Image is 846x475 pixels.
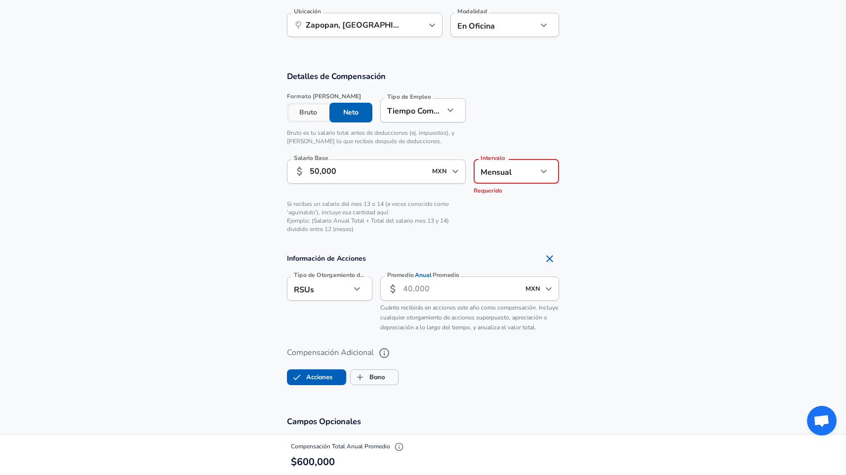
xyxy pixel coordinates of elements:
[287,368,332,387] label: Acciones
[387,272,459,278] label: Promedio Promedio
[294,272,367,278] label: Tipo de Otorgamiento de Acciones
[287,129,466,146] p: Bruto es tu salario total antes de deducciones (ej. impuestos), y [PERSON_NAME] lo que recibes de...
[387,94,431,100] label: Tipo de Empleo
[351,368,369,387] span: Bono
[310,159,427,184] input: 100,000
[474,159,537,184] div: Mensual
[294,155,328,161] label: Salario Base
[351,368,385,387] label: Bono
[450,13,523,37] div: En Oficina
[294,8,321,14] label: Ubicación
[392,439,406,454] button: Explicar Compensación Total
[540,249,560,269] button: Remove Section
[457,8,487,14] label: Modalidad
[448,164,462,178] button: Open
[425,18,439,32] button: Open
[542,282,556,296] button: Open
[376,345,393,361] button: help
[287,92,372,101] span: Formato [PERSON_NAME]
[523,281,542,296] input: USD
[287,277,351,301] div: RSUs
[329,103,372,122] button: Neto
[287,345,560,361] label: Compensación Adicional
[287,71,560,82] h3: Detalles de Compensación
[287,249,560,269] h4: Información de Acciones
[287,200,466,234] p: Si recibes un salario del mes 13 o 14 (a veces conocido como 'aguinaldo'), incluye esa cantidad a...
[807,406,837,435] div: Chat abierto
[380,98,444,122] div: Tiempo Completo
[403,277,520,301] input: 40,000
[287,368,306,387] span: Acciones
[287,103,330,122] button: Bruto
[474,187,502,195] span: Requerido
[481,155,505,161] label: Intervalo
[287,369,346,385] button: AccionesAcciones
[415,271,431,279] span: Anual
[429,164,449,179] input: USD
[291,442,406,450] span: Compensación Total Anual Promedio
[350,369,399,385] button: BonoBono
[380,304,558,331] span: Cuánto recibirás en acciones este año como compensación. Incluye cualquier otorgamiento de accion...
[287,416,560,427] h3: Campos Opcionales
